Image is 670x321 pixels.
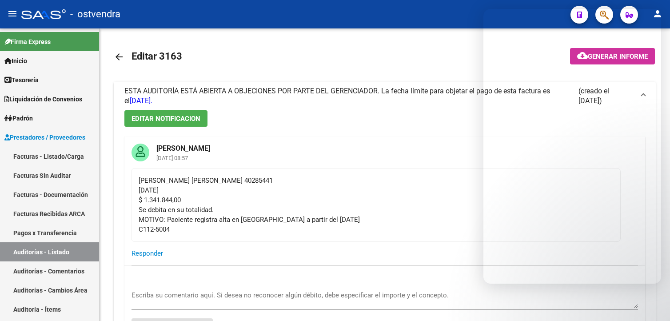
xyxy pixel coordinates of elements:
span: Prestadores / Proveedores [4,132,85,142]
span: Tesorería [4,75,39,85]
span: - ostvendra [70,4,120,24]
div: [PERSON_NAME] [PERSON_NAME] 40285441 [DATE] $ 1.341.844,00 Se debita en su totalidad. MOTIVO: Pac... [139,176,613,234]
span: Inicio [4,56,27,66]
span: Editar 3163 [132,51,182,62]
mat-icon: arrow_back [114,52,124,62]
iframe: Intercom live chat [483,9,661,284]
span: Responder [132,249,163,257]
span: [DATE]. [130,96,152,105]
mat-expansion-panel-header: ESTA AUDITORÍA ESTÁ ABIERTA A OBJECIONES POR PARTE DEL GERENCIADOR. La fecha límite para objetar ... [114,82,656,110]
mat-icon: menu [7,8,18,19]
span: Liquidación de Convenios [4,94,82,104]
span: Padrón [4,113,33,123]
button: EDITAR NOTIFICACION [124,110,207,127]
span: ESTA AUDITORÍA ESTÁ ABIERTA A OBJECIONES POR PARTE DEL GERENCIADOR. La fecha límite para objetar ... [124,87,550,105]
iframe: Intercom live chat [640,291,661,312]
span: Firma Express [4,37,51,47]
button: Responder [132,245,163,261]
mat-card-title: [PERSON_NAME] [149,136,217,153]
mat-card-subtitle: [DATE] 08:57 [149,155,217,161]
span: EDITAR NOTIFICACION [132,115,200,123]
